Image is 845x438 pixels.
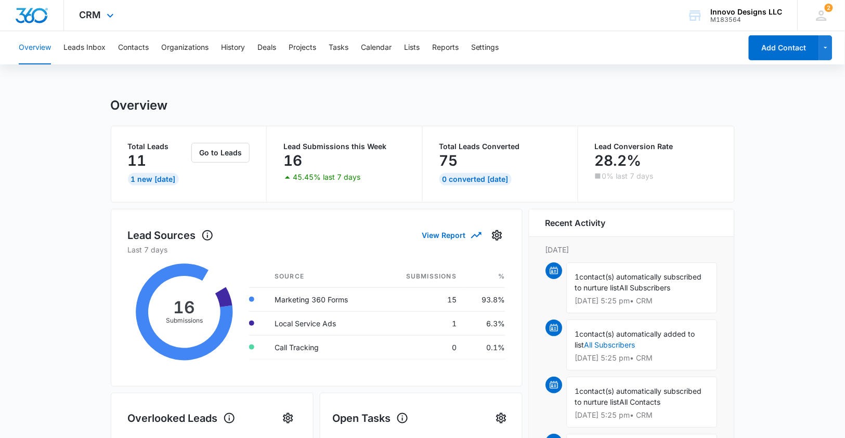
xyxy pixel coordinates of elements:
[576,329,580,338] span: 1
[361,31,392,64] button: Calendar
[439,173,512,185] div: 0 Converted [DATE]
[576,412,709,419] p: [DATE] 5:25 pm • CRM
[293,174,360,181] p: 45.45% last 7 days
[595,152,642,169] p: 28.2%
[620,397,661,406] span: All Contacts
[576,272,580,281] span: 1
[19,31,51,64] button: Overview
[128,228,214,243] h1: Lead Sources
[283,152,302,169] p: 16
[576,387,580,395] span: 1
[266,266,380,288] th: Source
[118,31,149,64] button: Contacts
[439,152,458,169] p: 75
[422,226,480,244] button: View Report
[711,8,783,16] div: account name
[432,31,459,64] button: Reports
[602,172,654,180] p: 0% last 7 days
[80,9,101,20] span: CRM
[266,335,380,359] td: Call Tracking
[576,387,703,406] span: contact(s) automatically subscribed to nurture list
[380,287,465,311] td: 15
[620,283,671,292] span: All Subscribers
[489,227,505,244] button: Settings
[283,143,406,150] p: Lead Submissions this Week
[465,287,505,311] td: 93.8%
[266,311,380,335] td: Local Service Ads
[111,98,168,113] h1: Overview
[380,266,465,288] th: Submissions
[221,31,245,64] button: History
[465,311,505,335] td: 6.3%
[546,244,718,255] p: [DATE]
[465,335,505,359] td: 0.1%
[128,244,505,255] p: Last 7 days
[825,4,833,12] span: 2
[576,354,709,362] p: [DATE] 5:25 pm • CRM
[380,311,465,335] td: 1
[576,297,709,304] p: [DATE] 5:25 pm • CRM
[380,335,465,359] td: 0
[576,329,696,349] span: contact(s) automatically added to list
[191,148,250,157] a: Go to Leads
[439,143,562,150] p: Total Leads Converted
[128,143,190,150] p: Total Leads
[257,31,276,64] button: Deals
[128,173,179,185] div: 1 New [DATE]
[595,143,718,150] p: Lead Conversion Rate
[404,31,420,64] button: Lists
[280,410,296,427] button: Settings
[289,31,316,64] button: Projects
[465,266,505,288] th: %
[493,410,510,427] button: Settings
[128,410,236,426] h1: Overlooked Leads
[128,152,147,169] p: 11
[471,31,499,64] button: Settings
[191,143,250,163] button: Go to Leads
[161,31,209,64] button: Organizations
[63,31,106,64] button: Leads Inbox
[711,16,783,23] div: account id
[266,287,380,311] td: Marketing 360 Forms
[825,4,833,12] div: notifications count
[333,410,409,426] h1: Open Tasks
[576,272,703,292] span: contact(s) automatically subscribed to nurture list
[546,217,606,229] h6: Recent Activity
[329,31,348,64] button: Tasks
[749,35,819,60] button: Add Contact
[585,340,636,349] a: All Subscribers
